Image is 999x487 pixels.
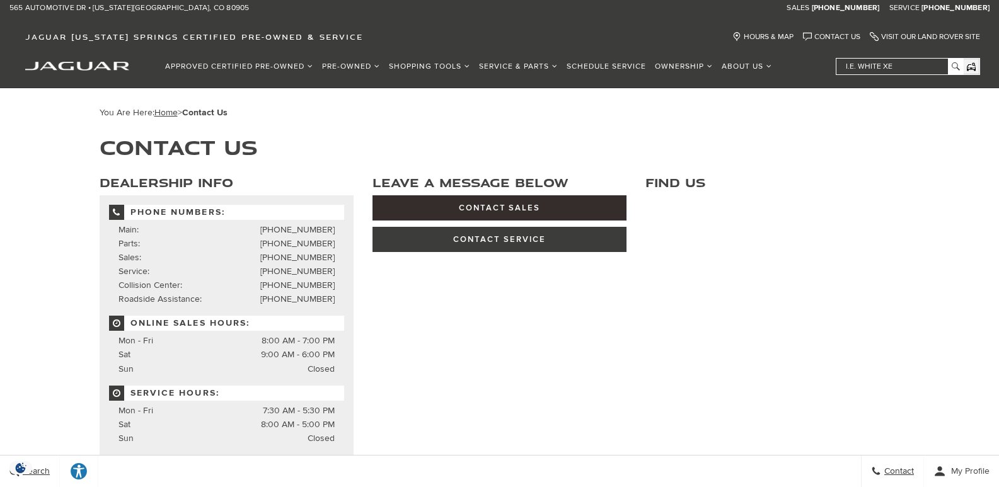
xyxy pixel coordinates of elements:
[263,404,335,418] span: 7:30 AM - 5:30 PM
[118,349,130,360] span: Sat
[260,238,335,249] a: [PHONE_NUMBER]
[308,362,335,376] span: Closed
[118,238,140,249] span: Parts:
[372,195,627,221] a: Contact Sales
[384,55,475,77] a: Shopping Tools
[372,176,627,189] h3: Leave a Message Below
[109,205,344,220] span: Phone Numbers:
[25,60,129,71] a: jaguar
[308,432,335,445] span: Closed
[9,3,249,13] a: 565 Automotive Dr • [US_STATE][GEOGRAPHIC_DATA], CO 80905
[100,107,228,118] span: You Are Here:
[372,227,627,252] a: Contact Service
[645,176,899,189] h3: Find Us
[260,280,335,290] a: [PHONE_NUMBER]
[870,32,980,42] a: Visit Our Land Rover Site
[946,466,990,477] span: My Profile
[60,462,98,481] div: Explore your accessibility options
[6,461,35,474] div: Privacy Settings
[118,433,134,444] span: Sun
[924,455,999,487] button: Open user profile menu
[19,32,369,42] a: Jaguar [US_STATE] Springs Certified Pre-Owned & Service
[889,3,920,13] span: Service
[25,32,363,42] span: Jaguar [US_STATE] Springs Certified Pre-Owned & Service
[109,316,344,331] span: Online Sales Hours:
[118,364,134,374] span: Sun
[60,455,98,487] a: Explore your accessibility options
[650,55,717,77] a: Ownership
[161,55,777,77] nav: Main Navigation
[25,62,129,71] img: Jaguar
[154,107,178,118] a: Home
[787,3,809,13] span: Sales
[118,419,130,430] span: Sat
[260,294,335,304] a: [PHONE_NUMBER]
[118,280,182,290] span: Collision Center:
[812,3,880,13] a: [PHONE_NUMBER]
[118,294,202,304] span: Roadside Assistance:
[118,405,153,416] span: Mon - Fri
[118,252,141,263] span: Sales:
[562,55,650,77] a: Schedule Service
[881,466,914,477] span: Contact
[717,55,777,77] a: About Us
[732,32,794,42] a: Hours & Map
[645,195,899,444] iframe: Google Maps iframe
[803,32,860,42] a: Contact Us
[836,59,962,74] input: i.e. White XE
[100,107,900,118] div: Breadcrumbs
[262,334,335,348] span: 8:00 AM - 7:00 PM
[260,224,335,235] a: [PHONE_NUMBER]
[318,55,384,77] a: Pre-Owned
[109,386,344,401] span: Service Hours:
[260,266,335,277] a: [PHONE_NUMBER]
[100,176,354,189] h3: Dealership Info
[118,224,139,235] span: Main:
[261,418,335,432] span: 8:00 AM - 5:00 PM
[261,348,335,362] span: 9:00 AM - 6:00 PM
[118,335,153,346] span: Mon - Fri
[921,3,990,13] a: [PHONE_NUMBER]
[154,107,228,118] span: >
[118,266,149,277] span: Service:
[475,55,562,77] a: Service & Parts
[161,55,318,77] a: Approved Certified Pre-Owned
[182,107,228,118] strong: Contact Us
[100,137,900,158] h1: Contact Us
[260,252,335,263] a: [PHONE_NUMBER]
